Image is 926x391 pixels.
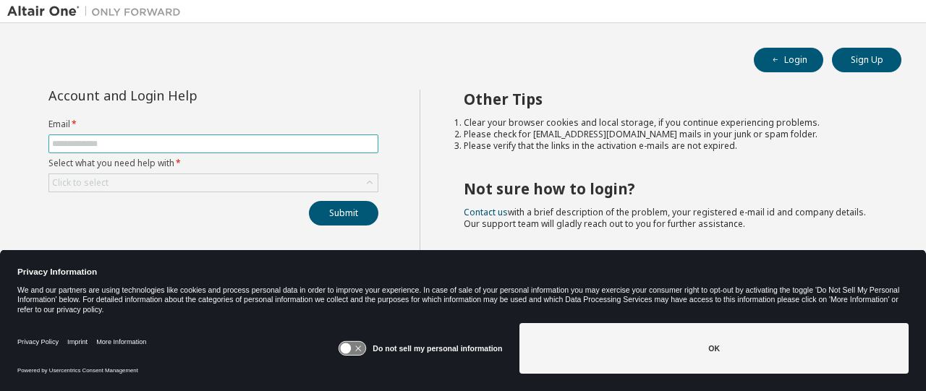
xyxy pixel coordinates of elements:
span: with a brief description of the problem, your registered e-mail id and company details. Our suppo... [464,206,866,230]
button: Submit [309,201,378,225]
div: Account and Login Help [48,90,313,101]
button: Login [754,48,823,72]
label: Select what you need help with [48,158,378,169]
h2: Not sure how to login? [464,179,876,198]
button: Sign Up [832,48,901,72]
div: Click to select [49,174,378,192]
img: Altair One [7,4,188,19]
li: Please verify that the links in the activation e-mails are not expired. [464,140,876,152]
li: Please check for [EMAIL_ADDRESS][DOMAIN_NAME] mails in your junk or spam folder. [464,129,876,140]
div: Click to select [52,177,109,189]
a: Contact us [464,206,508,218]
h2: Other Tips [464,90,876,108]
li: Clear your browser cookies and local storage, if you continue experiencing problems. [464,117,876,129]
label: Email [48,119,378,130]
